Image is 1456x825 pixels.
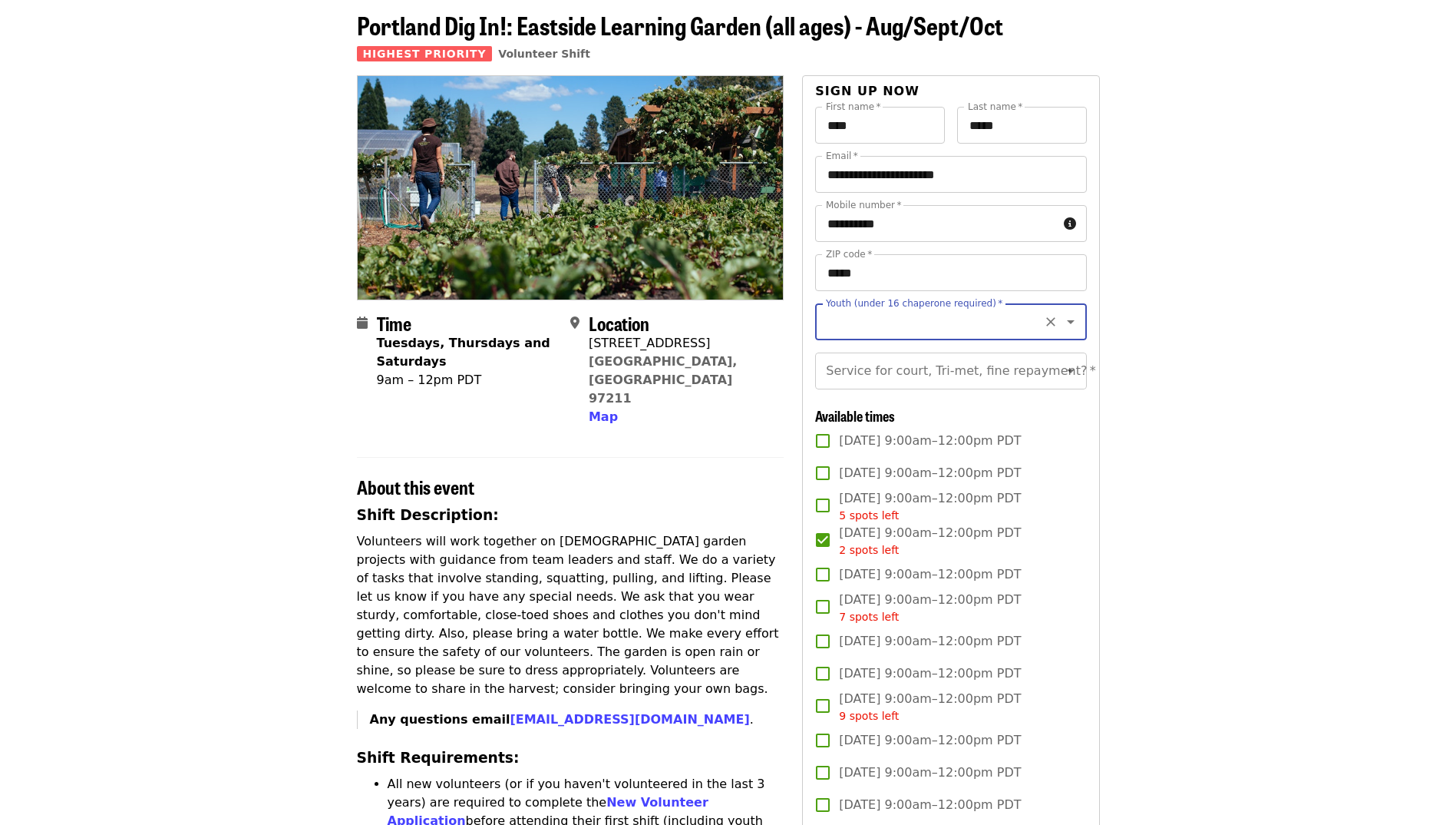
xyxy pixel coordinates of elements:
[839,632,1021,651] span: [DATE] 9:00am–12:00pm PDT
[839,565,1021,584] span: [DATE] 9:00am–12:00pm PDT
[839,796,1021,814] span: [DATE] 9:00am–12:00pm PDT
[839,524,1021,558] span: [DATE] 9:00am–12:00pm PDT
[815,254,1086,291] input: ZIP code
[357,750,520,766] strong: Shift Requirements:
[570,316,579,330] i: map-marker-alt icon
[815,156,1086,193] input: Email
[826,250,872,259] label: ZIP code
[589,354,738,406] a: [GEOGRAPHIC_DATA], [GEOGRAPHIC_DATA] 97211
[839,731,1021,750] span: [DATE] 9:00am–12:00pm PDT
[968,102,1022,111] label: Last name
[826,151,858,161] label: Email
[839,544,899,556] span: 2 spots left
[589,310,649,336] span: Location
[839,432,1021,450] span: [DATE] 9:00am–12:00pm PDT
[815,205,1057,242] input: Mobile number
[357,473,474,500] span: About this event
[357,532,784,698] p: Volunteers will work together on [DEMOGRAPHIC_DATA] garden projects with guidance from team leade...
[1060,360,1081,382] button: Open
[839,710,899,722] span: 9 spots left
[357,7,1003,43] span: Portland Dig In!: Eastside Learning Garden (all ages) - Aug/Sept/Oct
[370,712,750,727] strong: Any questions email
[815,406,895,426] span: Available times
[377,336,550,369] strong: Tuesdays, Thursdays and Saturdays
[377,371,558,389] div: 9am – 12pm PDT
[357,46,493,61] span: Highest Priority
[498,48,590,60] a: Volunteer Shift
[839,464,1021,482] span: [DATE] 9:00am–12:00pm PDT
[1060,311,1081,333] button: Open
[1040,311,1061,333] button: Clear
[839,509,899,522] span: 5 spots left
[358,76,784,299] img: Portland Dig In!: Eastside Learning Garden (all ages) - Aug/Sept/Oct organized by Oregon Food Bank
[826,299,1002,308] label: Youth (under 16 chaperone required)
[826,102,881,111] label: First name
[510,712,749,727] a: [EMAIL_ADDRESS][DOMAIN_NAME]
[589,409,618,424] span: Map
[839,690,1021,724] span: [DATE] 9:00am–12:00pm PDT
[826,200,901,210] label: Mobile number
[357,507,499,523] strong: Shift Description:
[589,334,771,353] div: [STREET_ADDRESS]
[377,310,411,336] span: Time
[839,611,899,623] span: 7 spots left
[839,489,1021,524] span: [DATE] 9:00am–12:00pm PDT
[370,711,784,729] p: .
[815,84,919,98] span: Sign up now
[957,107,1087,144] input: Last name
[839,591,1021,625] span: [DATE] 9:00am–12:00pm PDT
[357,316,368,330] i: calendar icon
[839,664,1021,683] span: [DATE] 9:00am–12:00pm PDT
[1064,217,1076,231] i: circle-info icon
[839,764,1021,782] span: [DATE] 9:00am–12:00pm PDT
[589,408,618,426] button: Map
[815,107,945,144] input: First name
